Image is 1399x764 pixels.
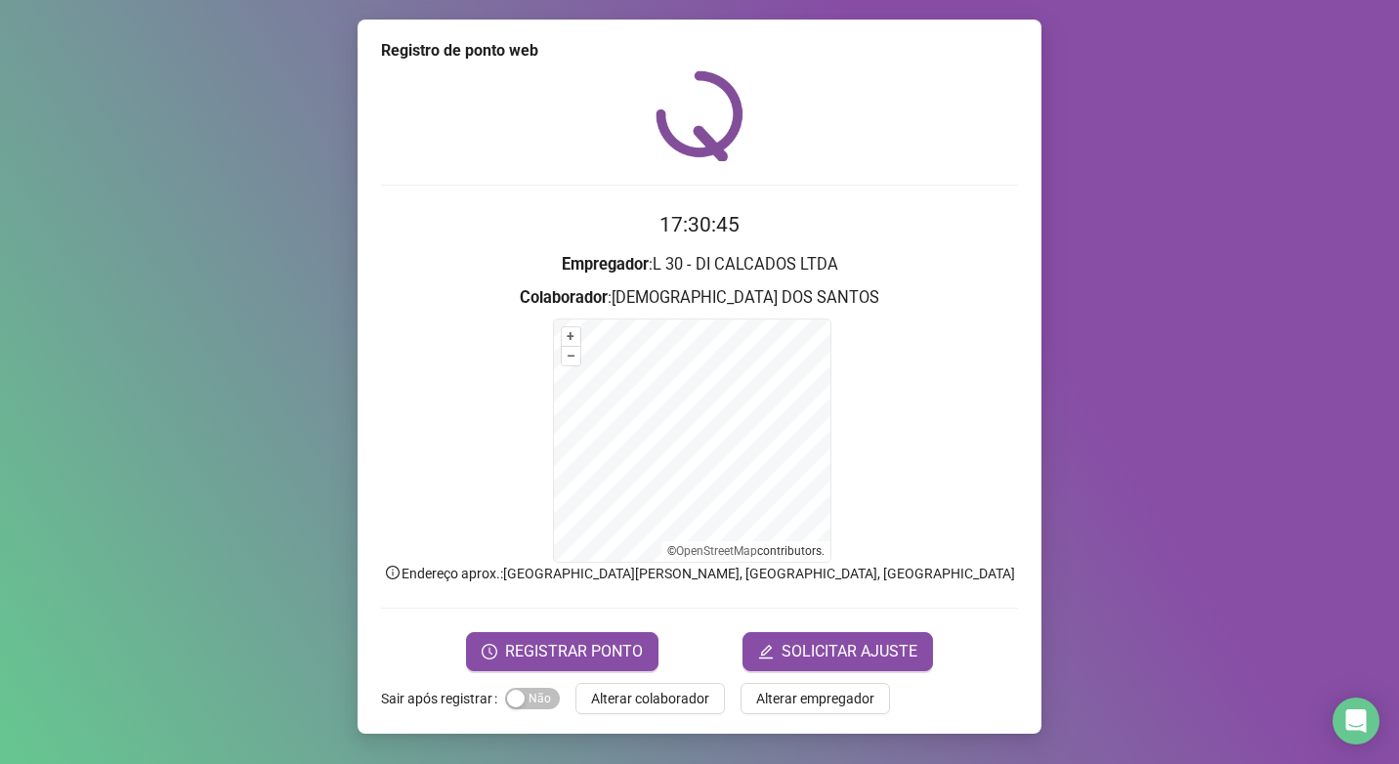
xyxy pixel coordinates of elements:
[676,544,757,558] a: OpenStreetMap
[562,327,580,346] button: +
[381,252,1018,277] h3: : L 30 - DI CALCADOS LTDA
[742,632,933,671] button: editSOLICITAR AJUSTE
[1333,698,1379,744] div: Open Intercom Messenger
[656,70,743,161] img: QRPoint
[482,644,497,659] span: clock-circle
[575,683,725,714] button: Alterar colaborador
[667,544,825,558] li: © contributors.
[591,688,709,709] span: Alterar colaborador
[758,644,774,659] span: edit
[659,213,740,236] time: 17:30:45
[381,39,1018,63] div: Registro de ponto web
[741,683,890,714] button: Alterar empregador
[562,347,580,365] button: –
[381,683,505,714] label: Sair após registrar
[384,564,402,581] span: info-circle
[381,285,1018,311] h3: : [DEMOGRAPHIC_DATA] DOS SANTOS
[381,563,1018,584] p: Endereço aprox. : [GEOGRAPHIC_DATA][PERSON_NAME], [GEOGRAPHIC_DATA], [GEOGRAPHIC_DATA]
[756,688,874,709] span: Alterar empregador
[782,640,917,663] span: SOLICITAR AJUSTE
[520,288,608,307] strong: Colaborador
[505,640,643,663] span: REGISTRAR PONTO
[562,255,649,274] strong: Empregador
[466,632,658,671] button: REGISTRAR PONTO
